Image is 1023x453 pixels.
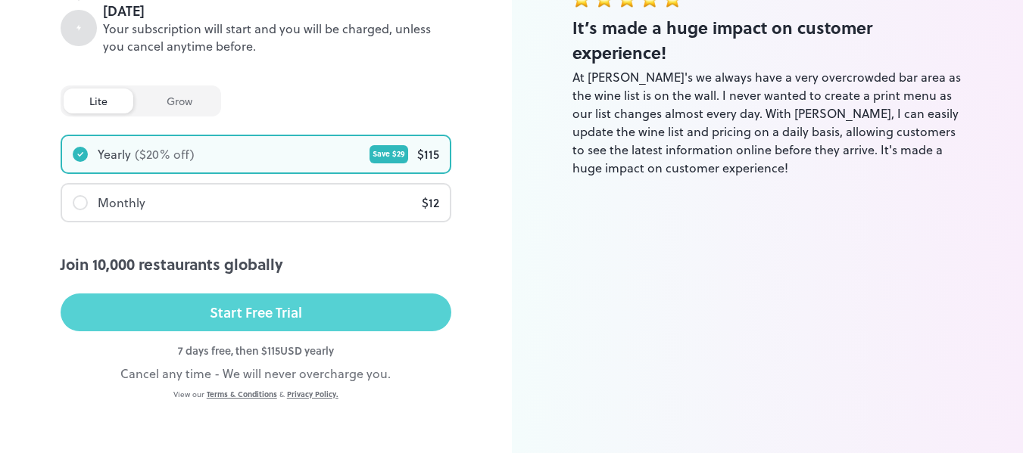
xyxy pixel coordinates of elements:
button: Start Free Trial [61,293,451,331]
div: lite [64,88,133,113]
div: Your subscription will start and you will be charged, unless you cancel anytime before. [103,20,451,55]
a: Terms & Conditions [207,389,277,399]
div: ($ 20 % off) [135,145,195,163]
div: Monthly [98,194,145,212]
div: Join 10,000 restaurants globally [61,253,451,275]
div: At [PERSON_NAME]'s we always have a very overcrowded bar area as the wine list is on the wall. I ... [572,68,963,177]
div: Yearly [98,145,131,163]
div: Start Free Trial [210,301,302,324]
div: Cancel any time - We will never overcharge you. [61,365,451,383]
div: Save $ 29 [370,145,408,163]
div: It’s made a huge impact on customer experience! [572,15,963,65]
div: grow [141,88,218,113]
a: Privacy Policy. [287,389,338,399]
div: [DATE] [103,1,451,20]
div: $ 12 [422,194,439,212]
div: 7 days free, then $ 115 USD yearly [61,343,451,358]
div: $ 115 [417,145,439,163]
div: View our & [61,389,451,400]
